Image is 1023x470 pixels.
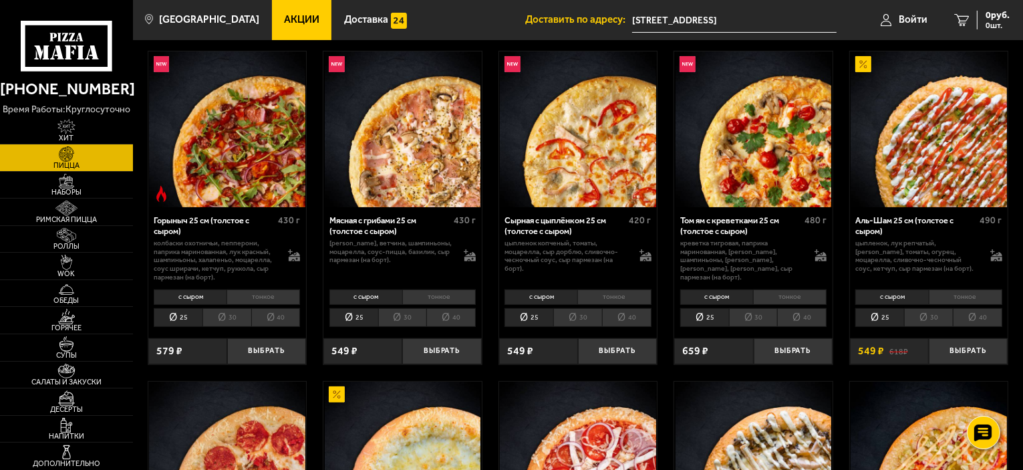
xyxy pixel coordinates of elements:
li: 40 [251,308,301,327]
li: 40 [426,308,476,327]
img: Новинка [154,56,170,72]
span: 549 ₽ [331,346,357,356]
input: Ваш адрес доставки [632,8,837,33]
img: Акционный [329,386,345,402]
a: АкционныйАль-Шам 25 см (толстое с сыром) [850,51,1008,208]
li: тонкое [577,289,651,305]
li: 25 [504,308,553,327]
img: Горыныч 25 см (толстое с сыром) [149,51,305,208]
span: 490 г [980,215,1002,226]
li: 40 [602,308,651,327]
span: Доставить по адресу: [525,15,632,25]
img: 15daf4d41897b9f0e9f617042186c801.svg [391,13,407,29]
p: колбаски Охотничьи, пепперони, паприка маринованная, лук красный, шампиньоны, халапеньо, моцарелл... [154,239,277,282]
div: Том ям с креветками 25 см (толстое с сыром) [680,215,801,236]
span: 549 ₽ [858,346,884,356]
span: 0 руб. [986,11,1010,20]
img: Том ям с креветками 25 см (толстое с сыром) [676,51,832,208]
div: Сырная с цыплёнком 25 см (толстое с сыром) [504,215,625,236]
li: 30 [202,308,251,327]
a: НовинкаТом ям с креветками 25 см (толстое с сыром) [674,51,833,208]
span: [GEOGRAPHIC_DATA] [159,15,259,25]
li: 25 [680,308,729,327]
span: 480 г [805,215,827,226]
span: Доставка [344,15,388,25]
p: цыпленок, лук репчатый, [PERSON_NAME], томаты, огурец, моцарелла, сливочно-чесночный соус, кетчуп... [855,239,979,273]
span: Богатырский проспект, 28 [632,8,837,33]
li: с сыром [504,289,577,305]
img: Новинка [680,56,696,72]
span: 659 ₽ [682,346,708,356]
li: тонкое [227,289,300,305]
img: Новинка [504,56,521,72]
li: с сыром [154,289,227,305]
li: с сыром [329,289,402,305]
span: 430 г [278,215,300,226]
li: 30 [378,308,427,327]
span: 579 ₽ [156,346,182,356]
span: 0 шт. [986,21,1010,29]
li: 40 [777,308,827,327]
s: 618 ₽ [889,346,908,356]
div: Горыныч 25 см (толстое с сыром) [154,215,275,236]
li: тонкое [929,289,1002,305]
a: НовинкаОстрое блюдоГорыныч 25 см (толстое с сыром) [148,51,307,208]
li: 25 [329,308,378,327]
p: креветка тигровая, паприка маринованная, [PERSON_NAME], шампиньоны, [PERSON_NAME], [PERSON_NAME],... [680,239,804,282]
div: Мясная с грибами 25 см (толстое с сыром) [329,215,450,236]
span: 420 г [629,215,651,226]
li: тонкое [402,289,476,305]
li: 25 [855,308,904,327]
img: Острое блюдо [154,186,170,202]
div: Аль-Шам 25 см (толстое с сыром) [855,215,976,236]
p: [PERSON_NAME], ветчина, шампиньоны, моцарелла, соус-пицца, базилик, сыр пармезан (на борт). [329,239,453,265]
li: 30 [729,308,778,327]
span: Акции [284,15,319,25]
li: 30 [553,308,602,327]
li: 40 [953,308,1002,327]
button: Выбрать [578,338,657,364]
a: НовинкаМясная с грибами 25 см (толстое с сыром) [323,51,482,208]
li: с сыром [855,289,928,305]
button: Выбрать [227,338,306,364]
span: 430 г [454,215,476,226]
li: тонкое [753,289,827,305]
img: Аль-Шам 25 см (толстое с сыром) [851,51,1007,208]
img: Акционный [855,56,871,72]
img: Мясная с грибами 25 см (толстое с сыром) [325,51,481,208]
a: НовинкаСырная с цыплёнком 25 см (толстое с сыром) [499,51,657,208]
img: Сырная с цыплёнком 25 см (толстое с сыром) [500,51,656,208]
img: Новинка [329,56,345,72]
li: с сыром [680,289,753,305]
button: Выбрать [754,338,833,364]
span: 549 ₽ [507,346,533,356]
button: Выбрать [402,338,481,364]
li: 25 [154,308,202,327]
button: Выбрать [929,338,1008,364]
span: Войти [899,15,927,25]
p: цыпленок копченый, томаты, моцарелла, сыр дорблю, сливочно-чесночный соус, сыр пармезан (на борт). [504,239,628,273]
li: 30 [904,308,953,327]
